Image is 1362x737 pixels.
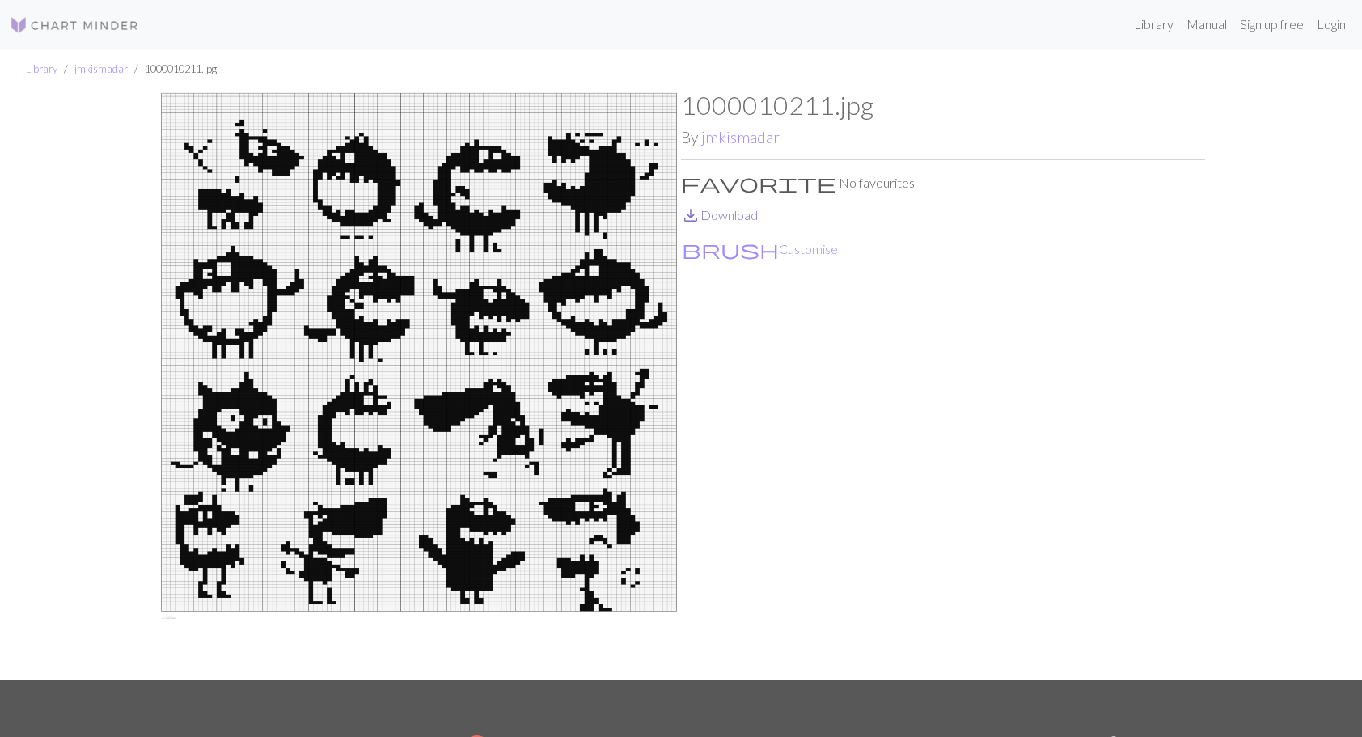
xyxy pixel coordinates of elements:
[157,90,681,680] img: 1000010211.jpg
[1127,8,1180,40] a: Library
[10,15,139,35] img: Logo
[681,90,1205,121] h1: 1000010211.jpg
[128,61,217,77] li: 1000010211.jpg
[681,172,836,194] span: favorite
[681,239,839,260] button: CustomiseCustomise
[1233,8,1310,40] a: Sign up free
[1310,8,1352,40] a: Login
[74,62,128,75] a: jmkismadar
[681,205,700,225] i: Download
[681,173,836,193] i: Favourite
[681,204,700,227] span: save_alt
[681,207,758,222] a: DownloadDownload
[681,128,1205,146] h2: By
[682,238,779,260] span: brush
[701,128,780,146] a: jmkismadar
[1180,8,1233,40] a: Manual
[26,62,57,75] a: Library
[681,173,1205,193] p: No favourites
[682,239,779,259] i: Customise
